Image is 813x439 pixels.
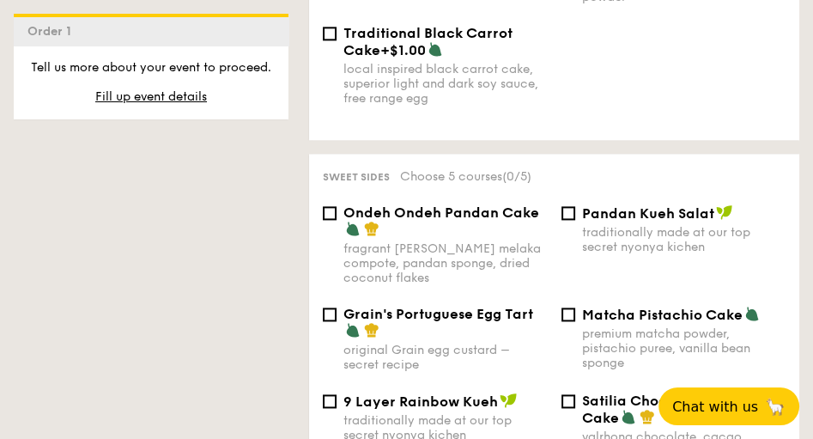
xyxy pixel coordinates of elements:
[561,394,575,408] input: Satilia Chocolate Mousse Cakevalrhona chocolate, cacao mousse, dark chocolate sponge
[640,409,655,424] img: icon-chef-hat.a58ddaea.svg
[765,397,786,417] span: 🦙
[428,41,443,57] img: icon-vegetarian.fe4039eb.svg
[502,169,531,184] span: (0/5)
[323,27,337,40] input: Traditional Black Carrot Cake+$1.00local inspired black carrot cake, superior light and dark soy ...
[561,206,575,220] input: Pandan Kueh Salattraditionally made at our top secret nyonya kichen
[582,393,756,426] span: Satilia Chocolate Mousse Cake
[364,322,379,338] img: icon-chef-hat.a58ddaea.svg
[323,308,337,321] input: Grain's Portuguese Egg Tartoriginal Grain egg custard – secret recipe
[95,89,207,104] span: Fill up event details
[27,24,78,39] span: Order 1
[343,393,498,410] span: 9 Layer Rainbow Kueh
[582,225,786,254] div: traditionally made at our top secret nyonya kichen
[323,394,337,408] input: 9 Layer Rainbow Kuehtraditionally made at our top secret nyonya kichen
[621,409,636,424] img: icon-vegetarian.fe4039eb.svg
[380,42,426,58] span: +$1.00
[716,204,733,220] img: icon-vegan.f8ff3823.svg
[343,62,548,106] div: local inspired black carrot cake, superior light and dark soy sauce, free range egg
[27,59,275,76] p: Tell us more about your event to proceed.
[343,204,539,221] span: Ondeh Ondeh Pandan Cake
[582,307,743,323] span: Matcha Pistachio Cake
[582,326,786,370] div: premium matcha powder, pistachio puree, vanilla bean sponge
[500,393,517,408] img: icon-vegan.f8ff3823.svg
[343,306,533,322] span: Grain's Portuguese Egg Tart
[744,306,760,321] img: icon-vegetarian.fe4039eb.svg
[345,221,361,236] img: icon-vegetarian.fe4039eb.svg
[582,205,714,222] span: Pandan Kueh Salat
[561,308,575,321] input: Matcha Pistachio Cakepremium matcha powder, pistachio puree, vanilla bean sponge
[323,171,390,183] span: Sweet sides
[343,343,548,372] div: original Grain egg custard – secret recipe
[672,399,758,415] span: Chat with us
[323,206,337,220] input: Ondeh Ondeh Pandan Cakefragrant [PERSON_NAME] melaka compote, pandan sponge, dried coconut flakes
[364,221,379,236] img: icon-chef-hat.a58ddaea.svg
[345,322,361,338] img: icon-vegetarian.fe4039eb.svg
[343,25,513,58] span: Traditional Black Carrot Cake
[343,241,548,285] div: fragrant [PERSON_NAME] melaka compote, pandan sponge, dried coconut flakes
[658,387,799,425] button: Chat with us🦙
[400,169,531,184] span: Choose 5 courses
